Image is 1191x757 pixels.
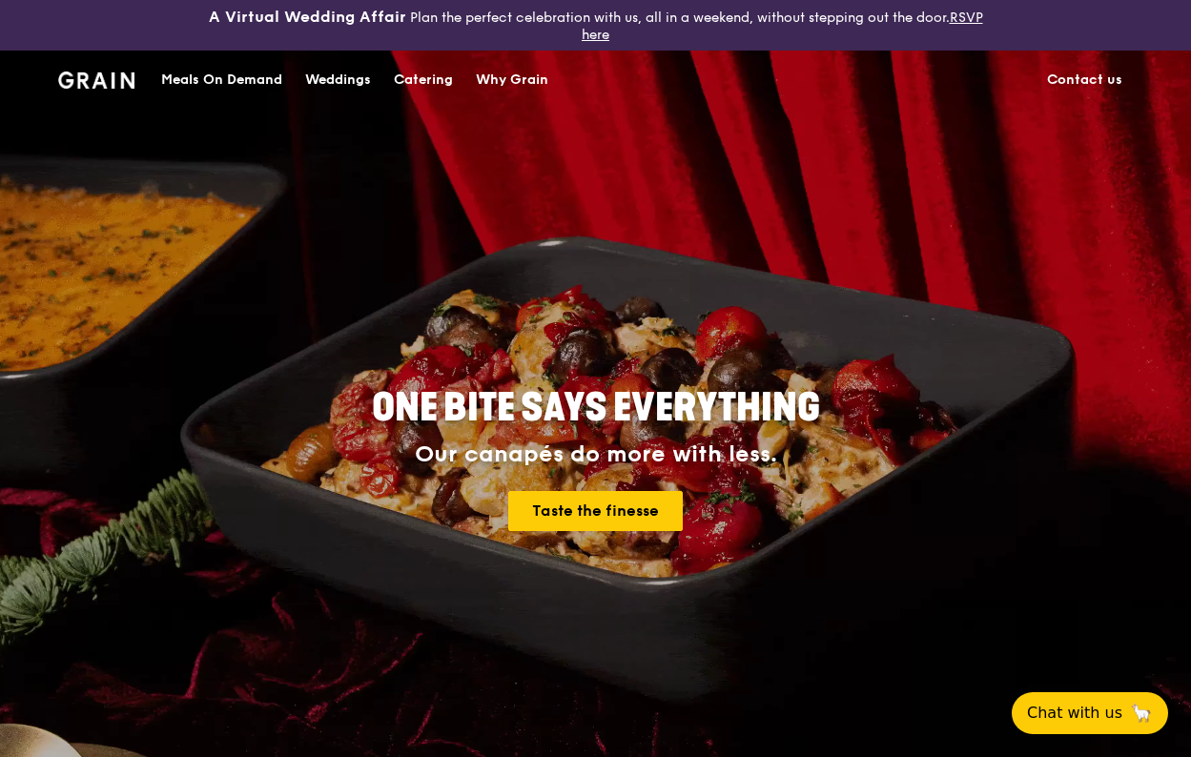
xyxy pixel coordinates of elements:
span: ONE BITE SAYS EVERYTHING [372,385,820,431]
a: Taste the finesse [508,491,683,531]
a: Contact us [1036,51,1134,109]
div: Catering [394,51,453,109]
span: Chat with us [1027,702,1122,725]
a: GrainGrain [58,50,135,107]
a: Catering [382,51,464,109]
a: RSVP here [582,10,983,43]
div: Why Grain [476,51,548,109]
div: Plan the perfect celebration with us, all in a weekend, without stepping out the door. [198,8,993,43]
a: Weddings [294,51,382,109]
h3: A Virtual Wedding Affair [209,8,406,27]
div: Weddings [305,51,371,109]
button: Chat with us🦙 [1012,692,1168,734]
div: Our canapés do more with less. [253,441,939,468]
div: Meals On Demand [161,51,282,109]
img: Grain [58,72,135,89]
a: Why Grain [464,51,560,109]
span: 🦙 [1130,702,1153,725]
